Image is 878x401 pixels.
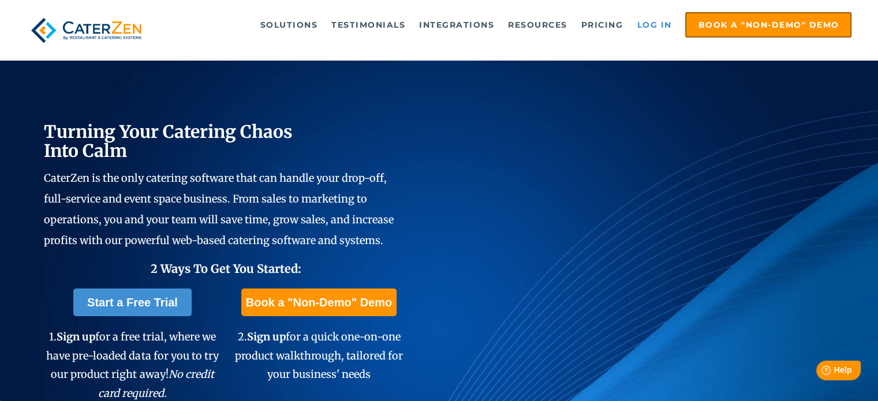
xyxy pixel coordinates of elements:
[167,12,851,38] div: Navigation Menu
[413,13,500,36] a: Integrations
[235,330,403,381] span: 2. for a quick one-on-one product walkthrough, tailored for your business' needs
[46,330,218,399] span: 1. for a free trial, where we have pre-loaded data for you to try our product right away!
[73,288,192,316] a: Start a Free Trial
[502,13,573,36] a: Resources
[631,13,677,36] a: Log in
[246,330,285,343] span: Sign up
[775,356,865,388] iframe: Help widget launcher
[44,171,394,247] span: CaterZen is the only catering software that can handle your drop-off, full-service and event spac...
[576,13,629,36] a: Pricing
[255,13,324,36] a: Solutions
[57,330,95,343] span: Sign up
[44,121,293,162] span: Turning Your Catering Chaos Into Calm
[241,288,397,316] a: Book a "Non-Demo" Demo
[326,13,411,36] a: Testimonials
[27,12,147,48] img: caterzen
[150,261,301,276] span: 2 Ways To Get You Started:
[98,368,214,399] em: No credit card required.
[685,12,851,38] a: Book a "Non-Demo" Demo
